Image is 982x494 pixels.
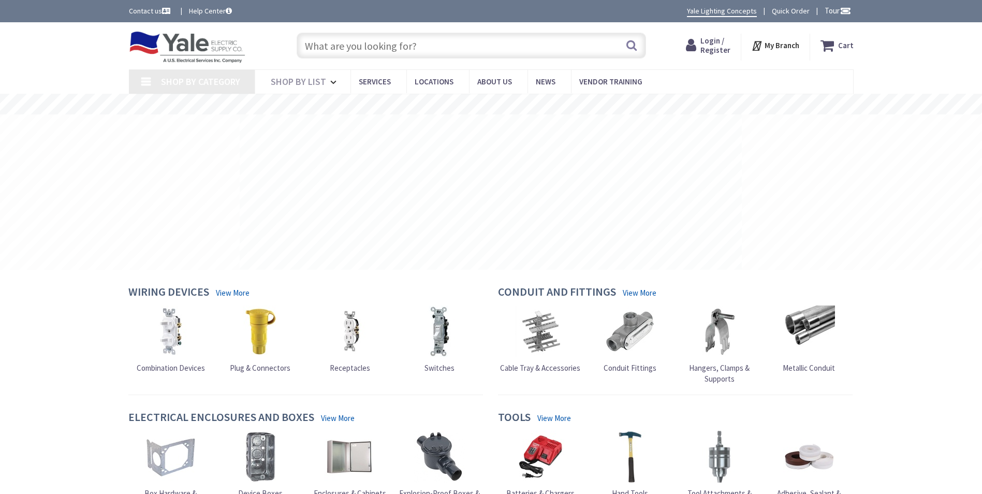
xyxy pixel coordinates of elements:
a: Login / Register [686,36,730,55]
span: Hangers, Clamps & Supports [689,363,750,384]
div: My Branch [751,36,799,55]
a: Combination Devices Combination Devices [137,306,205,373]
img: Plug & Connectors [234,306,286,357]
a: Quick Order [772,6,810,16]
img: Cable Tray & Accessories [515,306,566,357]
img: Box Hardware & Accessories [145,431,197,483]
img: Yale Electric Supply Co. [129,31,246,63]
img: Enclosures & Cabinets [324,431,376,483]
h4: Tools [498,411,531,426]
span: Cable Tray & Accessories [500,363,580,373]
img: Tool Attachments & Accessories [694,431,745,483]
span: Shop By List [271,76,326,88]
strong: My Branch [765,40,799,50]
img: Switches [414,306,465,357]
a: Help Center [189,6,232,16]
a: Cart [820,36,854,55]
a: View More [216,287,250,298]
a: Metallic Conduit Metallic Conduit [783,306,835,373]
a: View More [321,413,355,424]
span: Tour [825,6,851,16]
img: Metallic Conduit [783,306,835,357]
img: Hangers, Clamps & Supports [694,306,745,357]
span: Conduit Fittings [604,363,656,373]
input: What are you looking for? [297,33,646,59]
span: Shop By Category [161,76,240,88]
span: About Us [477,77,512,86]
a: View More [623,287,656,298]
a: Conduit Fittings Conduit Fittings [604,306,656,373]
span: Login / Register [700,36,730,55]
img: Device Boxes [234,431,286,483]
a: Cable Tray & Accessories Cable Tray & Accessories [500,306,580,373]
strong: Cart [838,36,854,55]
span: News [536,77,555,86]
span: Vendor Training [579,77,642,86]
span: Plug & Connectors [230,363,290,373]
a: Plug & Connectors Plug & Connectors [230,306,290,373]
a: Switches Switches [414,306,465,373]
img: Combination Devices [145,306,197,357]
img: Batteries & Chargers [515,431,566,483]
span: Services [359,77,391,86]
h4: Wiring Devices [128,285,209,300]
span: Switches [424,363,455,373]
span: Metallic Conduit [783,363,835,373]
img: Conduit Fittings [604,306,656,357]
a: Receptacles Receptacles [324,306,376,373]
span: Receptacles [330,363,370,373]
span: Combination Devices [137,363,205,373]
img: Explosion-Proof Boxes & Accessories [414,431,465,483]
img: Receptacles [324,306,376,357]
h4: Conduit and Fittings [498,285,616,300]
a: View More [537,413,571,424]
span: Locations [415,77,453,86]
a: Contact us [129,6,172,16]
img: Hand Tools [604,431,656,483]
h4: Electrical Enclosures and Boxes [128,411,314,426]
a: Yale Lighting Concepts [687,6,757,17]
img: Adhesive, Sealant & Tapes [783,431,835,483]
a: Hangers, Clamps & Supports Hangers, Clamps & Supports [677,306,762,385]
